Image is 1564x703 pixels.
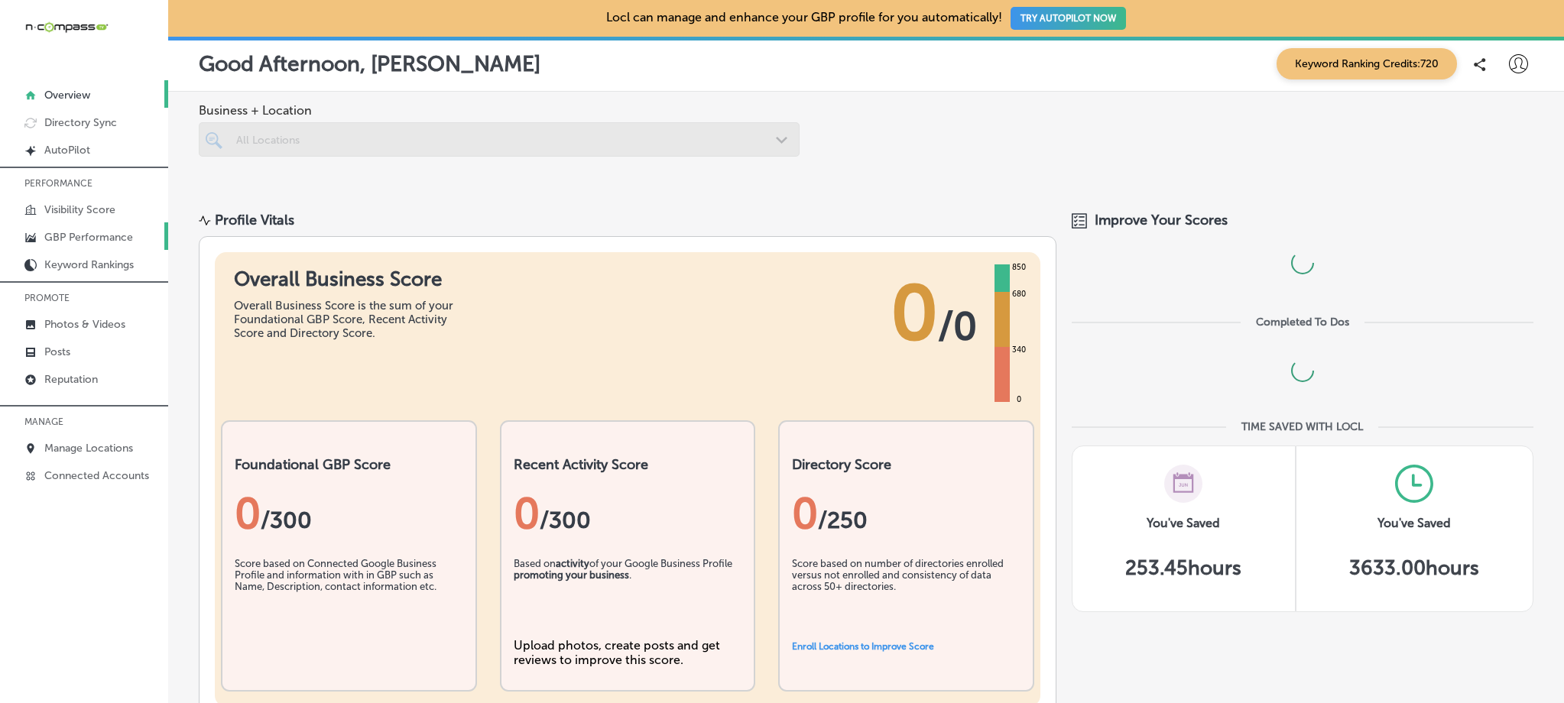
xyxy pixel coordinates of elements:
[891,267,938,359] span: 0
[1349,556,1479,580] h5: 3633.00 hours
[44,144,90,157] p: AutoPilot
[1014,394,1024,406] div: 0
[234,299,463,340] div: Overall Business Score is the sum of your Foundational GBP Score, Recent Activity Score and Direc...
[24,20,109,34] img: 660ab0bf-5cc7-4cb8-ba1c-48b5ae0f18e60NCTV_CLogo_TV_Black_-500x88.png
[792,641,934,652] a: Enroll Locations to Improve Score
[1095,212,1228,228] span: Improve Your Scores
[44,318,125,331] p: Photos & Videos
[1377,516,1451,530] h3: You've Saved
[1009,261,1029,274] div: 850
[1277,48,1457,79] span: Keyword Ranking Credits: 720
[792,558,1020,634] div: Score based on number of directories enrolled versus not enrolled and consistency of data across ...
[1125,556,1241,580] h5: 253.45 hours
[44,258,134,271] p: Keyword Rankings
[199,103,800,118] span: Business + Location
[818,507,868,534] span: /250
[514,638,742,667] div: Upload photos, create posts and get reviews to improve this score.
[514,569,629,581] b: promoting your business
[1011,7,1126,30] button: TRY AUTOPILOT NOW
[215,212,294,228] div: Profile Vitals
[44,442,133,455] p: Manage Locations
[234,267,463,291] h1: Overall Business Score
[540,507,591,534] span: /300
[261,507,312,534] span: / 300
[235,456,463,473] h2: Foundational GBP Score
[792,456,1020,473] h2: Directory Score
[1009,288,1029,300] div: 680
[1009,344,1029,356] div: 340
[556,558,589,569] b: activity
[514,456,742,473] h2: Recent Activity Score
[44,373,98,386] p: Reputation
[199,51,540,76] p: Good Afternoon, [PERSON_NAME]
[44,89,90,102] p: Overview
[44,469,149,482] p: Connected Accounts
[792,488,1020,539] div: 0
[44,203,115,216] p: Visibility Score
[514,558,742,634] div: Based on of your Google Business Profile .
[938,303,977,349] span: / 0
[1147,516,1220,530] h3: You've Saved
[1241,420,1363,433] div: TIME SAVED WITH LOCL
[235,558,463,634] div: Score based on Connected Google Business Profile and information with in GBP such as Name, Descri...
[44,345,70,358] p: Posts
[44,231,133,244] p: GBP Performance
[44,116,117,129] p: Directory Sync
[235,488,463,539] div: 0
[1256,316,1349,329] div: Completed To Dos
[514,488,742,539] div: 0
